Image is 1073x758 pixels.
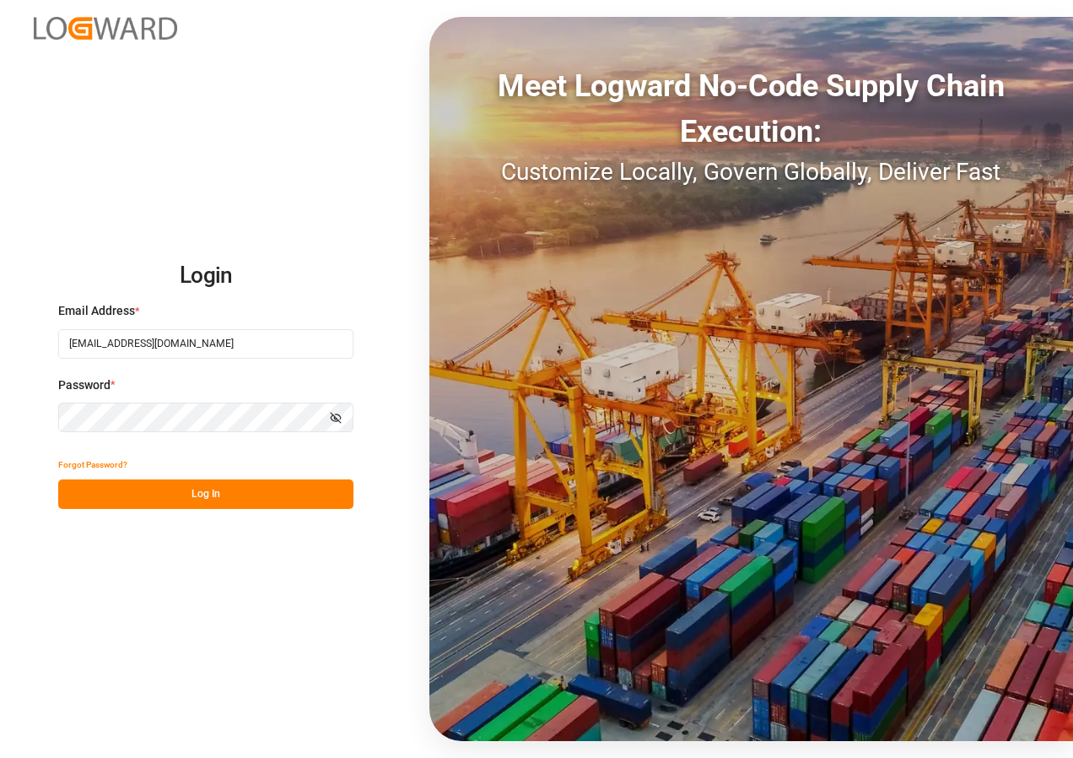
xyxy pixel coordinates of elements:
[58,479,353,509] button: Log In
[58,249,353,303] h2: Login
[429,63,1073,154] div: Meet Logward No-Code Supply Chain Execution:
[58,376,111,394] span: Password
[58,450,127,479] button: Forgot Password?
[58,329,353,359] input: Enter your email
[58,302,135,320] span: Email Address
[34,17,177,40] img: Logward_new_orange.png
[429,154,1073,190] div: Customize Locally, Govern Globally, Deliver Fast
